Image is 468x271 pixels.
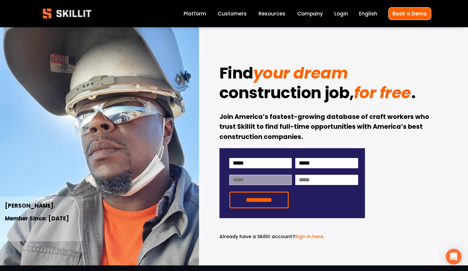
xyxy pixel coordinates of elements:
p: . [219,233,365,240]
strong: Find [219,62,253,84]
em: your dream [253,62,348,84]
img: Skillit [37,4,97,23]
strong: . [411,82,416,104]
span: Resources [258,10,285,17]
a: Company [297,9,323,18]
div: language picker [359,9,377,18]
strong: Join America’s fastest-growing database of craft workers who trust Skillit to find full-time oppo... [219,112,431,141]
strong: [PERSON_NAME]. [5,202,55,210]
a: Book a Demo [388,7,431,20]
strong: Member Since: [DATE] [5,215,69,222]
div: Open Intercom Messenger [446,249,461,264]
a: Platform [183,9,206,18]
strong: construction job, [219,82,354,104]
span: Already have a Skillit account? [219,233,295,240]
a: folder dropdown [258,9,285,18]
a: Login [334,9,348,18]
a: Customers [218,9,247,18]
a: Sign in here [295,233,323,240]
em: for free [354,82,411,104]
span: English [359,10,377,17]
